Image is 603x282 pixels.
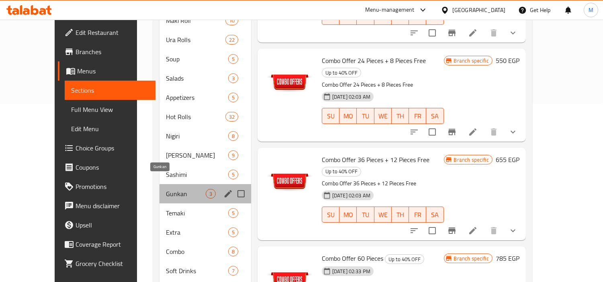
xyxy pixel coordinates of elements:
span: [DATE] 02:03 AM [329,93,374,101]
a: Coupons [58,158,155,177]
span: Branch specific [451,57,492,65]
a: Edit menu item [468,28,478,38]
span: TU [360,11,371,23]
img: Combo Offer 36 Pieces + 12 Pieces Free [264,154,315,205]
a: Edit menu item [468,127,478,137]
div: Hoso Maki [166,150,228,160]
span: Edit Restaurant [76,28,149,37]
span: Full Menu View [71,105,149,114]
a: Edit Menu [65,119,155,138]
span: 32 [226,113,238,121]
div: items [228,247,238,256]
span: 5 [229,209,238,217]
button: sort-choices [405,23,424,43]
h6: 550 EGP [496,55,519,66]
span: Up to 40% OFF [322,68,361,77]
div: Extra [166,227,228,237]
div: Combo8 [159,242,251,261]
div: items [225,35,238,45]
span: Combo Offer 24 Pieces + 8 Pieces Free [322,55,426,67]
img: Combo Offer 24 Pieces + 8 Pieces Free [264,55,315,106]
p: Combo Offer 36 Pieces + 12 Pieces Free [322,179,444,189]
span: M [589,6,593,14]
span: Choice Groups [76,143,149,153]
span: Sashimi [166,170,228,179]
span: MO [343,209,354,221]
span: TH [395,110,406,122]
span: SA [429,110,440,122]
span: SU [325,209,336,221]
span: Branch specific [451,156,492,164]
button: Branch-specific-item [442,122,462,142]
a: Sections [65,81,155,100]
button: edit [222,188,234,200]
a: Full Menu View [65,100,155,119]
span: WE [378,11,388,23]
span: Sections [71,85,149,95]
a: Branches [58,42,155,61]
div: Soup [166,54,228,64]
span: 8 [229,248,238,256]
button: TU [357,207,374,223]
div: Nigiri [166,131,228,141]
button: FR [409,108,426,124]
button: Branch-specific-item [442,23,462,43]
span: Maki Roll [166,16,225,25]
button: delete [484,23,503,43]
span: 5 [229,171,238,179]
svg: Show Choices [508,226,518,235]
div: items [228,54,238,64]
span: Up to 40% OFF [322,167,361,176]
button: Branch-specific-item [442,221,462,240]
div: items [225,112,238,122]
div: Ura Rolls [166,35,225,45]
span: TH [395,11,406,23]
button: delete [484,221,503,240]
span: MO [343,11,354,23]
button: TU [357,108,374,124]
button: MO [339,108,357,124]
h6: 785 EGP [496,253,519,264]
span: Soft Drinks [166,266,228,276]
button: delete [484,122,503,142]
div: Soft Drinks7 [159,261,251,280]
span: 7 [229,267,238,275]
span: TU [360,110,371,122]
span: Up to 40% OFF [385,255,424,264]
span: Upsell [76,220,149,230]
h6: 655 EGP [496,154,519,165]
span: Appetizers [166,93,228,102]
button: SA [426,108,444,124]
button: TH [392,207,409,223]
a: Grocery Checklist [58,254,155,273]
button: SA [426,207,444,223]
div: Salads [166,73,228,83]
span: WE [378,110,388,122]
span: Combo Offer 36 Pieces + 12 Pieces Free [322,154,429,166]
div: [GEOGRAPHIC_DATA] [452,6,505,14]
span: Select to update [424,222,441,239]
div: items [228,170,238,179]
div: Gunkan3edit [159,184,251,203]
span: 5 [229,94,238,101]
div: items [225,16,238,25]
span: TH [395,209,406,221]
span: [PERSON_NAME] [166,150,228,160]
div: Up to 40% OFF [322,68,361,77]
span: Edit Menu [71,124,149,134]
span: 5 [229,55,238,63]
a: Coverage Report [58,235,155,254]
div: items [228,73,238,83]
div: Hot Rolls32 [159,107,251,126]
div: Temaki5 [159,203,251,223]
svg: Show Choices [508,127,518,137]
div: Soup5 [159,49,251,69]
button: TH [392,108,409,124]
span: SA [429,209,440,221]
span: Temaki [166,208,228,218]
a: Upsell [58,215,155,235]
